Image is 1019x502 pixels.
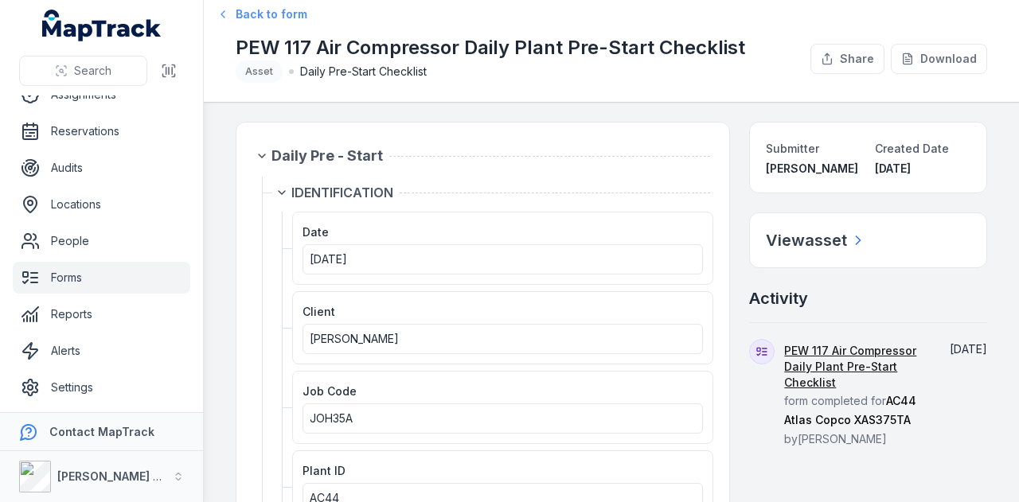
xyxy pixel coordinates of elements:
[766,229,866,251] a: Viewasset
[310,252,347,266] time: 19/09/2025, 12:00:00 am
[13,335,190,367] a: Alerts
[13,262,190,294] a: Forms
[220,6,307,22] a: Back to form
[749,287,808,309] h2: Activity
[310,332,399,345] span: [PERSON_NAME]
[271,145,383,167] span: Daily Pre - Start
[13,115,190,147] a: Reservations
[19,56,147,86] button: Search
[310,252,347,266] span: [DATE]
[49,425,154,438] strong: Contact MapTrack
[303,225,329,239] span: Date
[13,189,190,220] a: Locations
[13,225,190,257] a: People
[236,35,745,60] h1: PEW 117 Air Compressor Daily Plant Pre-Start Checklist
[950,342,987,356] time: 19/09/2025, 7:26:15 am
[42,10,162,41] a: MapTrack
[784,344,927,446] span: form completed for by [PERSON_NAME]
[810,44,884,74] button: Share
[784,343,927,391] a: PEW 117 Air Compressor Daily Plant Pre-Start Checklist
[13,152,190,184] a: Audits
[303,384,357,398] span: Job Code
[303,305,335,318] span: Client
[875,142,949,155] span: Created Date
[291,183,393,202] span: IDENTIFICATION
[310,411,353,425] span: JOH35A
[74,63,111,79] span: Search
[236,6,307,22] span: Back to form
[236,60,283,83] div: Asset
[766,142,819,155] span: Submitter
[950,342,987,356] span: [DATE]
[57,469,188,483] strong: [PERSON_NAME] Group
[303,464,346,477] span: Plant ID
[300,64,427,80] span: Daily Pre-Start Checklist
[766,161,858,175] span: [PERSON_NAME]
[766,229,847,251] h2: View asset
[13,298,190,330] a: Reports
[875,161,911,175] span: [DATE]
[13,372,190,403] a: Settings
[891,44,987,74] button: Download
[875,161,911,175] time: 19/09/2025, 7:26:15 am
